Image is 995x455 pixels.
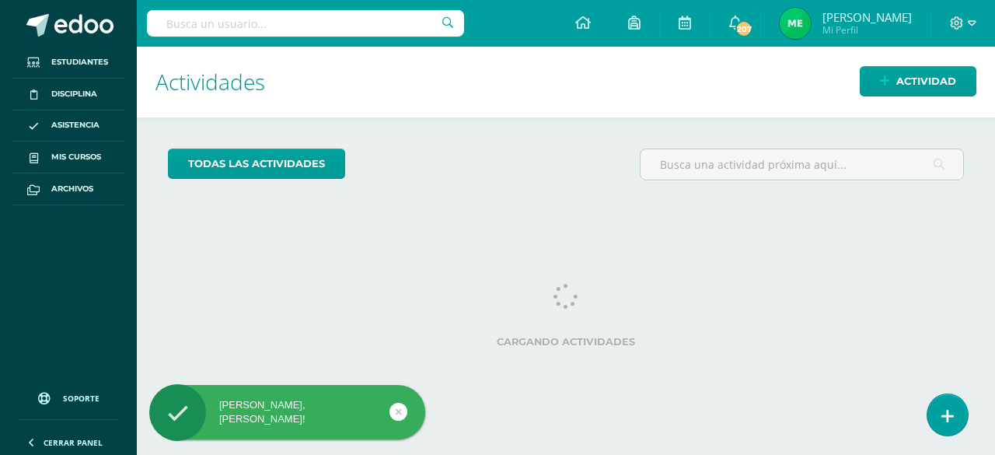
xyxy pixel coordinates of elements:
a: Asistencia [12,110,124,142]
span: [PERSON_NAME] [822,9,912,25]
span: Cerrar panel [44,437,103,448]
a: todas las Actividades [168,149,345,179]
a: Estudiantes [12,47,124,79]
span: Asistencia [51,119,99,131]
input: Busca una actividad próxima aquí... [641,149,963,180]
a: Soporte [19,377,118,415]
span: Estudiantes [51,56,108,68]
h1: Actividades [155,47,976,117]
div: [PERSON_NAME], [PERSON_NAME]! [149,398,425,426]
a: Actividad [860,66,976,96]
span: Mis cursos [51,151,101,163]
span: Actividad [896,67,956,96]
a: Disciplina [12,79,124,110]
a: Archivos [12,173,124,205]
span: Mi Perfil [822,23,912,37]
label: Cargando actividades [168,336,964,348]
span: Archivos [51,183,93,195]
img: a2535e102792dd4727d5fe42d999ccec.png [780,8,811,39]
a: Mis cursos [12,142,124,173]
span: 207 [735,20,752,37]
span: Disciplina [51,88,97,100]
input: Busca un usuario... [147,10,464,37]
span: Soporte [63,393,99,404]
